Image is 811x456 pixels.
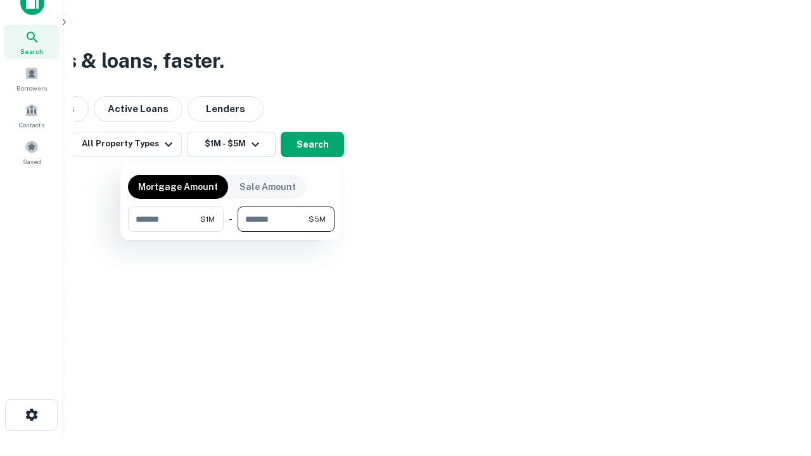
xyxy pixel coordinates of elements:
[239,180,296,194] p: Sale Amount
[200,213,215,225] span: $1M
[748,355,811,415] iframe: Chat Widget
[309,213,326,225] span: $5M
[138,180,218,194] p: Mortgage Amount
[229,206,233,232] div: -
